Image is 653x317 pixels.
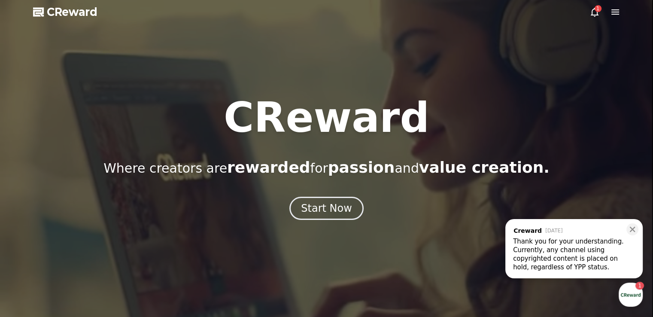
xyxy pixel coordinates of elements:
[301,201,352,215] div: Start Now
[419,158,550,176] span: value creation.
[71,259,97,266] span: Messages
[224,97,429,138] h1: CReward
[127,259,148,265] span: Settings
[111,246,165,267] a: Settings
[33,5,97,19] a: CReward
[289,205,364,213] a: Start Now
[87,245,90,252] span: 1
[103,159,550,176] p: Where creators are for and
[22,259,37,265] span: Home
[595,5,601,12] div: 1
[47,5,97,19] span: CReward
[3,246,57,267] a: Home
[227,158,310,176] span: rewarded
[589,7,600,17] a: 1
[328,158,395,176] span: passion
[289,197,364,220] button: Start Now
[57,246,111,267] a: 1Messages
